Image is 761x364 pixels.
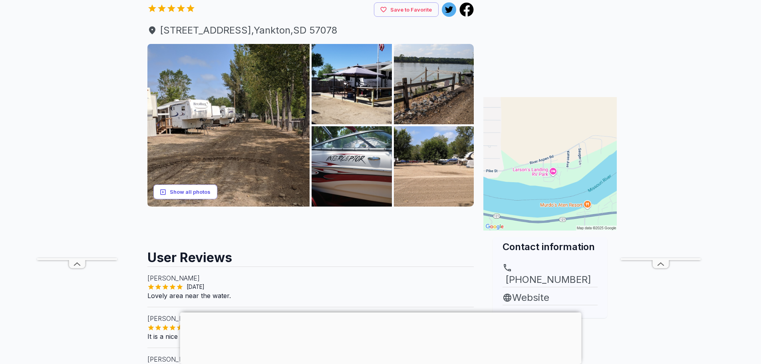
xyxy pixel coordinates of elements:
[147,291,474,300] p: Lovely area near the water.
[153,185,217,199] button: Show all photos
[621,18,701,258] iframe: Advertisement
[147,23,474,38] span: [STREET_ADDRESS] , Yankton , SD 57078
[147,314,474,323] p: [PERSON_NAME]
[147,332,474,341] p: It is a nice place to rest and enjoy the friendly people.
[147,44,310,207] img: AAcXr8r3PkuWAsESsqPTOKoY_on2Dgr_zhkbU83yfjzhvKAdqduEfDbF947GLTnAzn7gRkvEjzrTTLaIJtzueTRBMeEM9y69e...
[37,18,117,258] iframe: Advertisement
[503,240,598,253] h2: Contact information
[147,207,474,243] iframe: Advertisement
[147,23,474,38] a: [STREET_ADDRESS],Yankton,SD 57078
[312,44,392,124] img: AAcXr8qBFG9Kn-sgf2XQ4OtXAUudTgr8lInLEgHB_jnnoHfdr7ksvDczev66XHPeYxUQ3ZX5EZKXCmAvgMEHyAYBFeUg4WTEf...
[374,2,439,17] button: Save to Favorite
[394,126,474,207] img: AAcXr8oLaAEdAars19JWCkblspG1BOufujEkqTeiF6ceQJiKQ91z-707fMi6LHziUwrB4EZYazf6xzHfqTiif2bBidhX5gq4D...
[147,273,474,283] p: [PERSON_NAME]
[183,283,208,291] span: [DATE]
[147,354,474,364] p: [PERSON_NAME] (Stumpy)
[180,312,581,362] iframe: Advertisement
[394,44,474,124] img: AAcXr8q4ztAIYVjGvSGFGPWExPpvt1gshLv7IfO7Nn_vKwrz3ME_lcVr3fe0nGP9GGmDyS1FZjsTPr1bhB86IuZ3B30Uv6KBi...
[483,97,617,231] img: Map for Larson's Landing RV Park
[503,263,598,287] a: [PHONE_NUMBER]
[147,243,474,267] h2: User Reviews
[312,126,392,207] img: AAcXr8rS6v5OpF16L85gokivRheN-lnRjSYHS5Q6t3BjPYPVU8cg9soItBZxnVj2oQSnQfa0M4VepPzfKNsJLmndNzfkSahPS...
[503,290,598,305] a: Website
